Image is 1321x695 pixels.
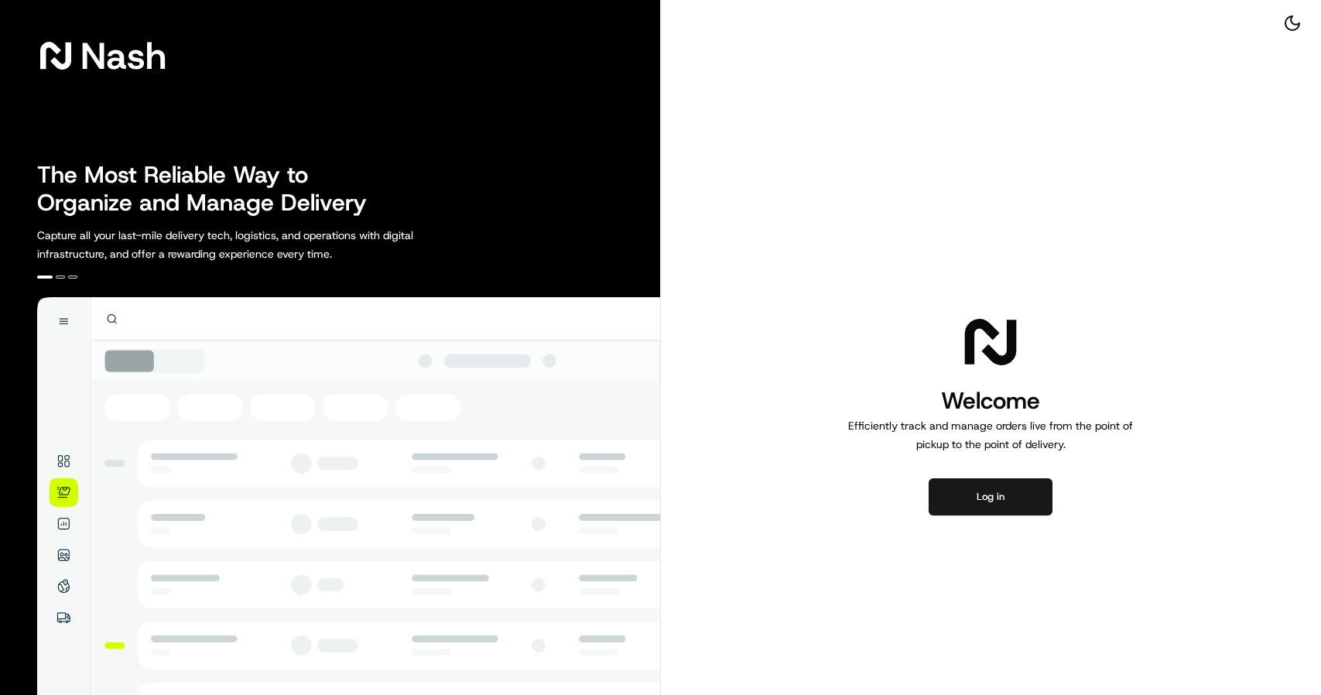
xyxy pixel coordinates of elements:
[80,40,166,71] span: Nash
[37,226,483,263] p: Capture all your last-mile delivery tech, logistics, and operations with digital infrastructure, ...
[37,161,384,217] h2: The Most Reliable Way to Organize and Manage Delivery
[842,416,1139,454] p: Efficiently track and manage orders live from the point of pickup to the point of delivery.
[929,478,1052,515] button: Log in
[842,385,1139,416] h1: Welcome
